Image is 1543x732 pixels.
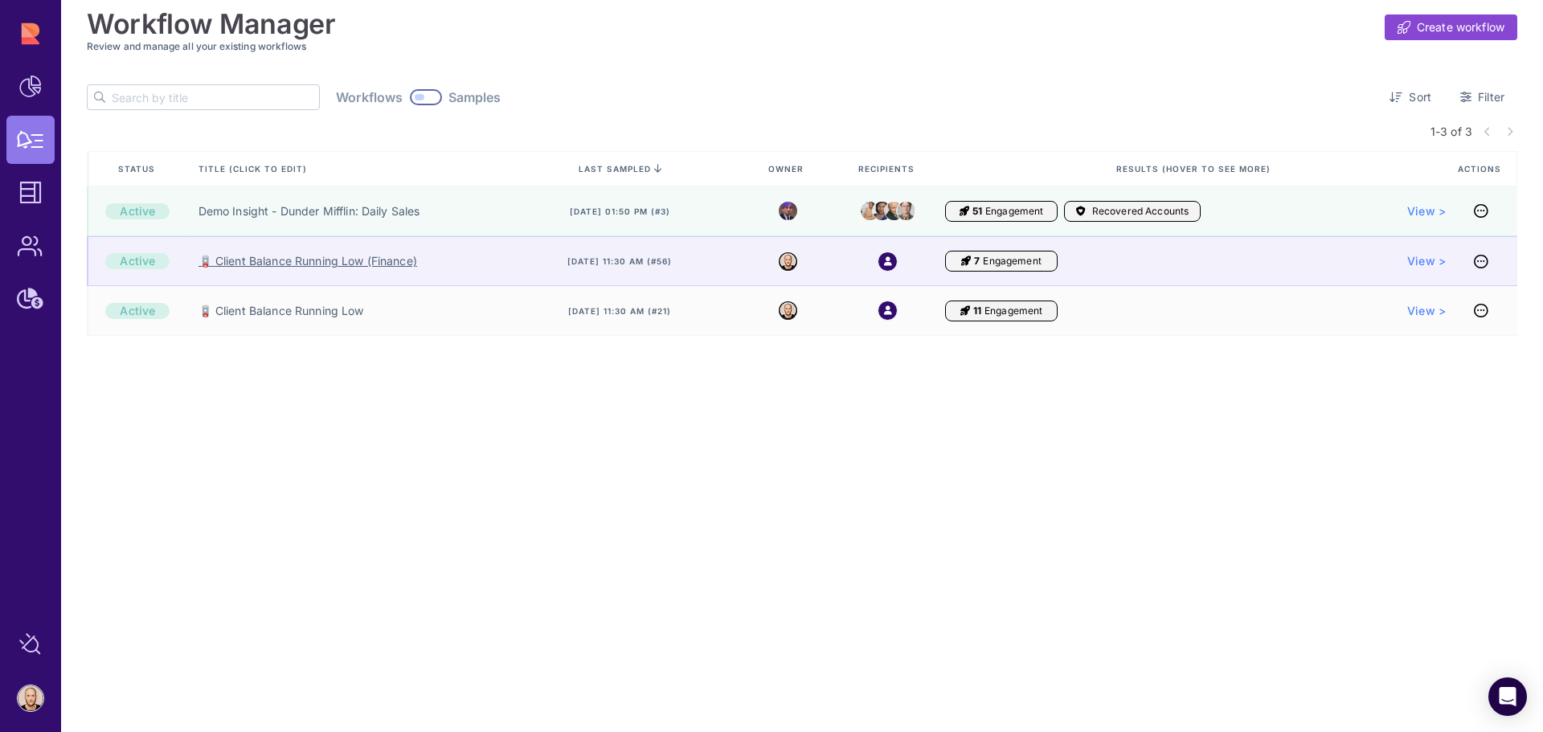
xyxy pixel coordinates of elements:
span: Engagement [983,255,1041,268]
span: 51 [972,205,982,218]
img: account-photo [18,685,43,711]
span: Status [118,163,158,174]
span: Samples [448,89,501,105]
a: View > [1407,253,1446,269]
a: View > [1407,203,1446,219]
div: Open Intercom Messenger [1488,677,1527,716]
span: [DATE] 11:30 am (#21) [568,305,671,317]
i: Engagement [961,255,971,268]
a: View > [1407,303,1446,319]
span: 1-3 of 3 [1430,123,1472,140]
div: Active [105,253,170,269]
span: Engagement [984,305,1042,317]
span: Sort [1409,89,1431,105]
img: creed.jpeg [885,197,903,224]
h3: Review and manage all your existing workflows [87,40,1517,52]
img: dwight.png [897,198,915,223]
input: Search by title [112,85,319,109]
img: michael.jpeg [779,202,797,220]
span: last sampled [579,164,651,174]
span: Workflows [336,89,403,105]
div: Active [105,303,170,319]
img: 8322788777941_af58b56217eee48217e0_32.png [779,252,797,271]
span: Filter [1478,89,1504,105]
img: stanley.jpeg [861,198,879,223]
span: Results (Hover to see more) [1116,163,1274,174]
span: Actions [1458,163,1504,174]
span: Owner [768,163,807,174]
span: [DATE] 01:50 pm (#3) [570,206,670,217]
span: Title (click to edit) [199,163,310,174]
div: Active [105,203,170,219]
h1: Workflow Manager [87,8,336,40]
span: Recipients [858,163,918,174]
img: kelly.png [873,198,891,223]
span: Engagement [985,205,1043,218]
i: Engagement [960,305,970,317]
a: Demo Insight - Dunder Mifflin: Daily Sales [199,203,420,219]
i: Engagement [960,205,969,218]
a: 🪫 Client Balance Running Low (Finance) [199,253,417,269]
span: Create workflow [1417,19,1504,35]
span: 7 [974,255,980,268]
img: 8322788777941_af58b56217eee48217e0_32.png [779,301,797,320]
span: 11 [973,305,981,317]
i: Accounts [1076,205,1086,218]
span: [DATE] 11:30 am (#56) [567,256,672,267]
a: 🪫 Client Balance Running Low [199,303,364,319]
span: Recovered Accounts [1092,205,1189,218]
